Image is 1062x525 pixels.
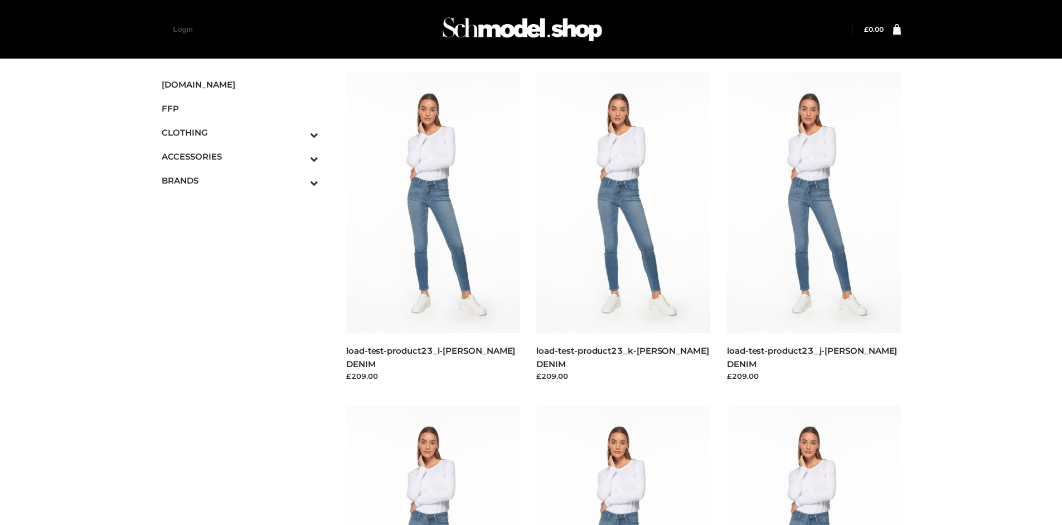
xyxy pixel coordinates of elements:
[162,121,319,145] a: CLOTHINGToggle Submenu
[346,370,520,382] div: £209.00
[279,168,318,192] button: Toggle Submenu
[162,102,319,115] span: FFP
[162,168,319,192] a: BRANDSToggle Submenu
[162,78,319,91] span: [DOMAIN_NAME]
[162,145,319,168] a: ACCESSORIESToggle Submenu
[536,370,710,382] div: £209.00
[864,25,884,33] bdi: 0.00
[162,73,319,97] a: [DOMAIN_NAME]
[279,145,318,168] button: Toggle Submenu
[173,25,193,33] a: Login
[162,150,319,163] span: ACCESSORIES
[162,126,319,139] span: CLOTHING
[439,7,606,51] img: Schmodel Admin 964
[536,345,709,369] a: load-test-product23_k-[PERSON_NAME] DENIM
[727,345,897,369] a: load-test-product23_j-[PERSON_NAME] DENIM
[346,345,515,369] a: load-test-product23_l-[PERSON_NAME] DENIM
[864,25,869,33] span: £
[162,174,319,187] span: BRANDS
[279,121,318,145] button: Toggle Submenu
[864,25,884,33] a: £0.00
[162,97,319,121] a: FFP
[727,370,901,382] div: £209.00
